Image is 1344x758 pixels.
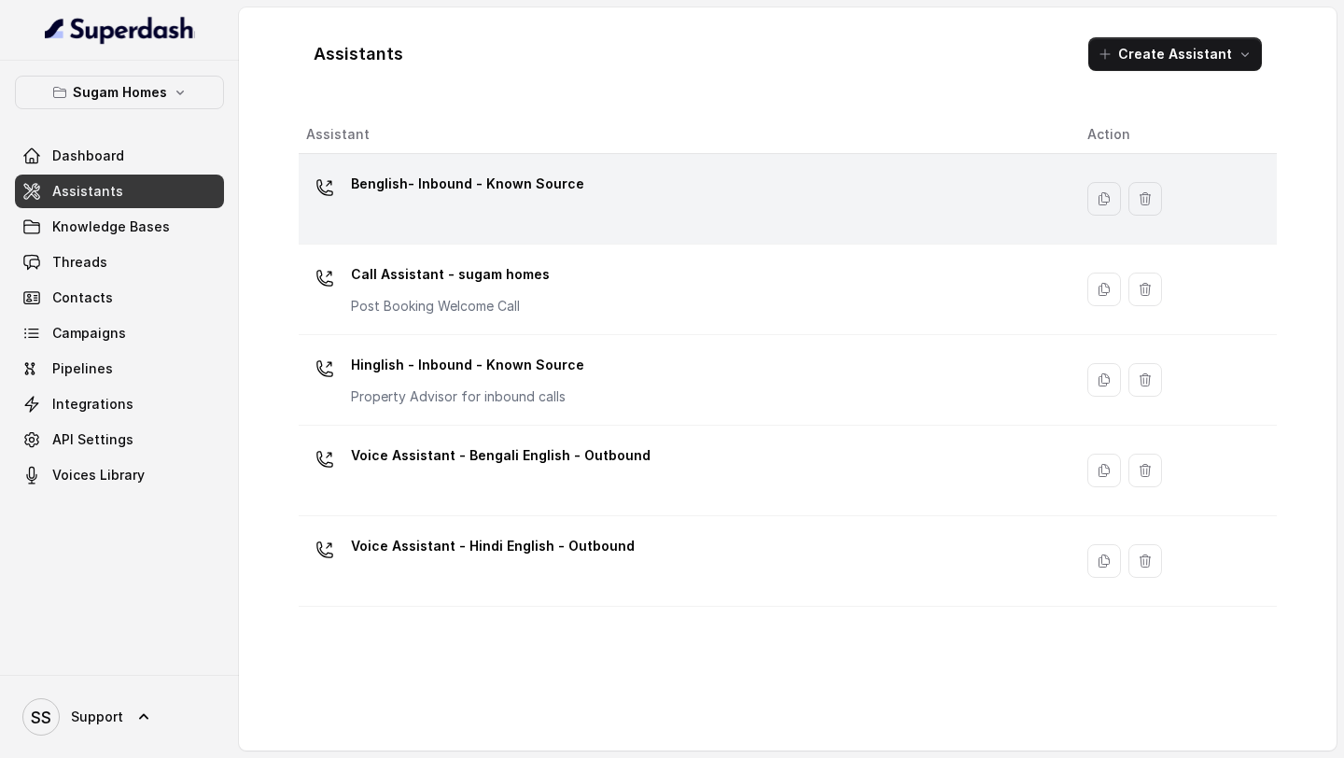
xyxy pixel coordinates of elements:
[71,708,123,726] span: Support
[52,324,126,343] span: Campaigns
[1072,116,1277,154] th: Action
[52,395,133,414] span: Integrations
[52,253,107,272] span: Threads
[15,281,224,315] a: Contacts
[351,350,584,380] p: Hinglish - Inbound - Known Source
[351,169,584,199] p: Benglish- Inbound - Known Source
[15,691,224,743] a: Support
[52,359,113,378] span: Pipelines
[15,139,224,173] a: Dashboard
[31,708,51,727] text: SS
[299,116,1072,154] th: Assistant
[351,531,635,561] p: Voice Assistant - Hindi English - Outbound
[15,316,224,350] a: Campaigns
[314,39,403,69] h1: Assistants
[15,175,224,208] a: Assistants
[351,441,651,470] p: Voice Assistant - Bengali English - Outbound
[15,423,224,456] a: API Settings
[15,352,224,386] a: Pipelines
[52,466,145,484] span: Voices Library
[1088,37,1262,71] button: Create Assistant
[45,15,195,45] img: light.svg
[15,458,224,492] a: Voices Library
[351,387,584,406] p: Property Advisor for inbound calls
[52,218,170,236] span: Knowledge Bases
[52,288,113,307] span: Contacts
[351,260,550,289] p: Call Assistant - sugam homes
[52,147,124,165] span: Dashboard
[15,76,224,109] button: Sugam Homes
[52,182,123,201] span: Assistants
[15,387,224,421] a: Integrations
[351,297,550,316] p: Post Booking Welcome Call
[73,81,167,104] p: Sugam Homes
[15,246,224,279] a: Threads
[15,210,224,244] a: Knowledge Bases
[52,430,133,449] span: API Settings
